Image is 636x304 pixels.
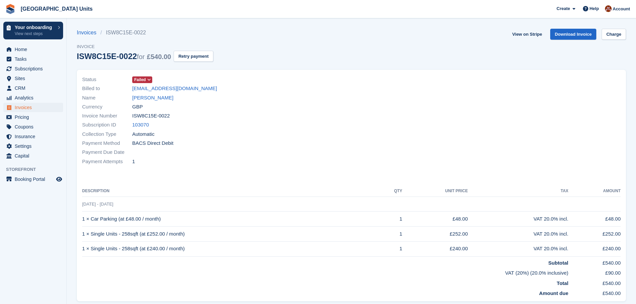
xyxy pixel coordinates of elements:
div: VAT 20.0% incl. [468,230,568,238]
a: Preview store [55,175,63,183]
span: Insurance [15,132,55,141]
a: menu [3,54,63,64]
img: stora-icon-8386f47178a22dfd0bd8f6a31ec36ba5ce8667c1dd55bd0f319d3a0aa187defe.svg [5,4,15,14]
p: Your onboarding [15,25,54,30]
span: Pricing [15,112,55,122]
td: £540.00 [568,287,621,297]
td: 1 × Car Parking (at £48.00 / month) [82,212,379,227]
a: View on Stripe [509,29,545,40]
td: £252.00 [568,227,621,242]
div: ISW8C15E-0022 [77,52,171,61]
span: Settings [15,141,55,151]
span: Capital [15,151,55,161]
a: [GEOGRAPHIC_DATA] Units [18,3,95,14]
span: Invoice Number [82,112,132,120]
th: QTY [379,186,402,197]
a: menu [3,103,63,112]
td: £252.00 [402,227,468,242]
a: menu [3,45,63,54]
button: Retry payment [174,51,213,62]
span: Coupons [15,122,55,131]
a: Your onboarding View next steps [3,22,63,39]
span: Subscription ID [82,121,132,129]
span: Payment Method [82,139,132,147]
span: CRM [15,83,55,93]
span: Analytics [15,93,55,102]
td: £540.00 [568,277,621,287]
a: Invoices [77,29,100,37]
span: £540.00 [147,53,171,60]
span: for [137,53,145,60]
span: ISW8C15E-0022 [132,112,170,120]
a: menu [3,122,63,131]
td: 1 [379,212,402,227]
a: menu [3,141,63,151]
a: [EMAIL_ADDRESS][DOMAIN_NAME] [132,85,217,92]
td: £48.00 [568,212,621,227]
a: Failed [132,76,152,83]
a: 103070 [132,121,149,129]
th: Unit Price [402,186,468,197]
span: Storefront [6,166,66,173]
p: View next steps [15,31,54,37]
a: menu [3,74,63,83]
nav: breadcrumbs [77,29,213,37]
span: Payment Due Date [82,148,132,156]
td: VAT (20%) (20.0% inclusive) [82,267,568,277]
span: BACS Direct Debit [132,139,173,147]
span: Home [15,45,55,54]
a: menu [3,64,63,73]
span: GBP [132,103,143,111]
span: Currency [82,103,132,111]
td: £540.00 [568,256,621,267]
th: Tax [468,186,568,197]
span: Invoice [77,43,213,50]
th: Description [82,186,379,197]
span: Name [82,94,132,102]
td: £240.00 [568,241,621,256]
span: Help [590,5,599,12]
th: Amount [568,186,621,197]
span: Tasks [15,54,55,64]
a: menu [3,93,63,102]
strong: Amount due [539,290,569,296]
a: menu [3,83,63,93]
a: [PERSON_NAME] [132,94,173,102]
span: Status [82,76,132,83]
td: £240.00 [402,241,468,256]
a: menu [3,132,63,141]
a: Download Invoice [550,29,597,40]
a: Charge [602,29,626,40]
a: menu [3,175,63,184]
div: VAT 20.0% incl. [468,245,568,253]
span: Payment Attempts [82,158,132,166]
td: 1 × Single Units - 258sqft (at £240.00 / month) [82,241,379,256]
td: £90.00 [568,267,621,277]
span: Invoices [15,103,55,112]
span: 1 [132,158,135,166]
td: 1 [379,227,402,242]
strong: Subtotal [548,260,568,266]
span: Sites [15,74,55,83]
div: VAT 20.0% incl. [468,215,568,223]
span: Subscriptions [15,64,55,73]
a: menu [3,151,63,161]
strong: Total [557,280,569,286]
span: Account [613,6,630,12]
span: Failed [134,77,146,83]
td: £48.00 [402,212,468,227]
td: 1 × Single Units - 258sqft (at £252.00 / month) [82,227,379,242]
a: menu [3,112,63,122]
span: Automatic [132,130,155,138]
span: Collection Type [82,130,132,138]
img: Laura Clinnick [605,5,612,12]
td: 1 [379,241,402,256]
span: [DATE] - [DATE] [82,202,113,207]
span: Booking Portal [15,175,55,184]
span: Create [557,5,570,12]
span: Billed to [82,85,132,92]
